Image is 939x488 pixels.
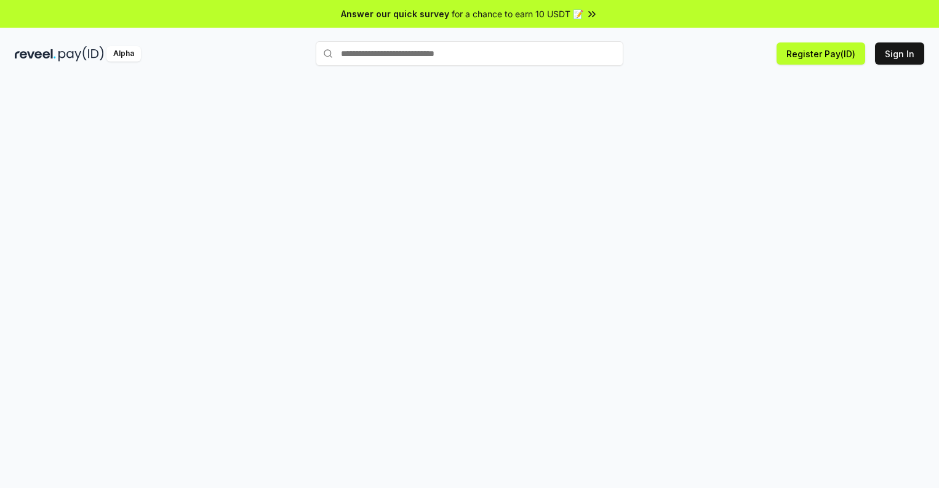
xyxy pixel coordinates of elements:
[452,7,583,20] span: for a chance to earn 10 USDT 📝
[341,7,449,20] span: Answer our quick survey
[875,42,924,65] button: Sign In
[777,42,865,65] button: Register Pay(ID)
[106,46,141,62] div: Alpha
[58,46,104,62] img: pay_id
[15,46,56,62] img: reveel_dark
